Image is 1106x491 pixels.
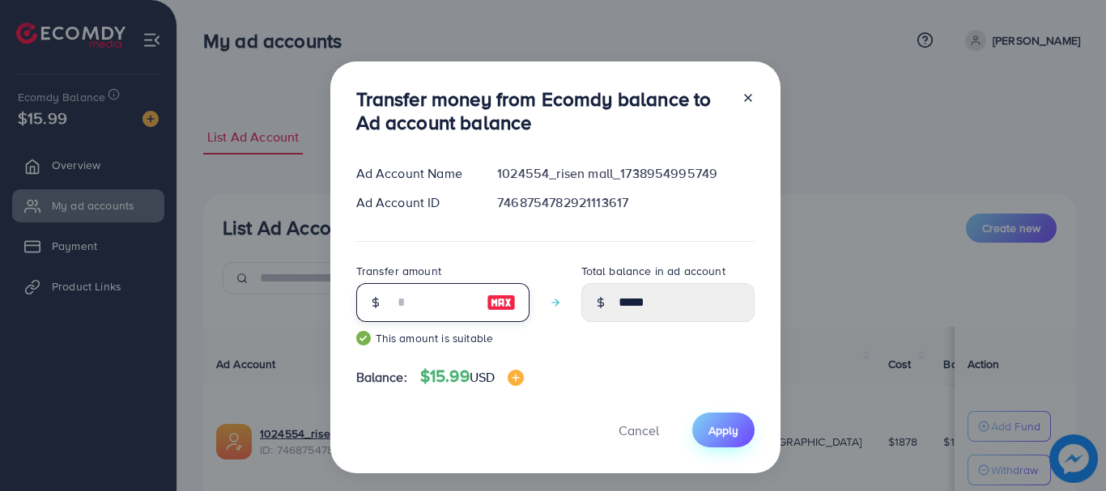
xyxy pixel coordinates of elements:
[343,164,485,183] div: Ad Account Name
[420,366,524,387] h4: $15.99
[356,331,371,345] img: guide
[708,422,738,438] span: Apply
[356,263,441,279] label: Transfer amount
[356,368,407,387] span: Balance:
[356,87,729,134] h3: Transfer money from Ecomdy balance to Ad account balance
[619,421,659,439] span: Cancel
[484,164,767,183] div: 1024554_risen mall_1738954995749
[581,263,725,279] label: Total balance in ad account
[508,370,524,386] img: image
[470,368,495,386] span: USD
[343,193,485,212] div: Ad Account ID
[356,330,530,346] small: This amount is suitable
[487,293,516,312] img: image
[484,193,767,212] div: 7468754782921113617
[598,413,679,447] button: Cancel
[692,413,755,447] button: Apply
